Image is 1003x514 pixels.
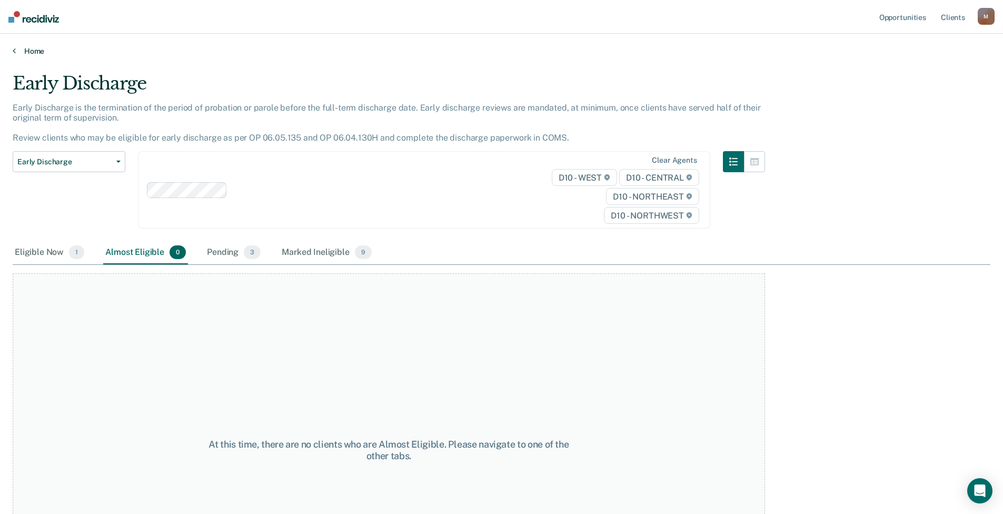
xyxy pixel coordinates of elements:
span: D10 - WEST [552,169,617,186]
span: D10 - NORTHEAST [606,188,699,205]
div: Pending3 [205,241,263,264]
span: 3 [244,245,261,259]
p: Early Discharge is the termination of the period of probation or parole before the full-term disc... [13,103,760,143]
div: At this time, there are no clients who are Almost Eligible. Please navigate to one of the other t... [201,439,577,461]
span: 0 [170,245,186,259]
span: D10 - NORTHWEST [604,207,699,224]
span: Early Discharge [17,157,112,166]
button: Early Discharge [13,151,125,172]
button: M [978,8,995,25]
div: Early Discharge [13,73,765,103]
span: 1 [69,245,84,259]
div: Almost Eligible0 [103,241,188,264]
a: Home [13,46,990,56]
span: D10 - CENTRAL [619,169,699,186]
img: Recidiviz [8,11,59,23]
div: Open Intercom Messenger [967,478,992,503]
div: Marked Ineligible9 [280,241,374,264]
div: Clear agents [652,156,697,165]
div: Eligible Now1 [13,241,86,264]
span: 9 [355,245,372,259]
